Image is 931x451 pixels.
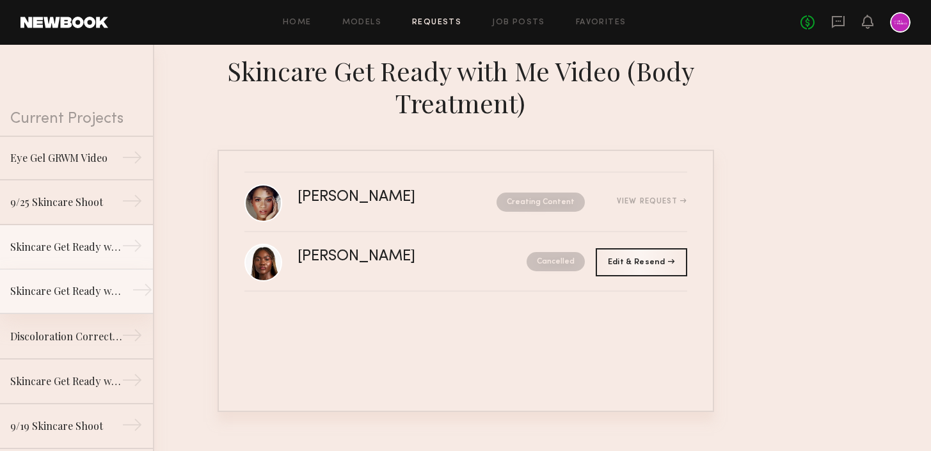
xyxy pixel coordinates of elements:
div: Eye Gel GRWM Video [10,150,122,166]
div: Skincare Get Ready with Me Video [10,374,122,389]
div: Skincare Get Ready with Me Video (Body Treatment) [10,239,122,255]
div: → [122,235,143,261]
div: → [132,280,153,305]
a: [PERSON_NAME]Creating ContentView Request [244,173,687,232]
a: Job Posts [492,19,545,27]
div: 9/25 Skincare Shoot [10,194,122,210]
a: Home [283,19,312,27]
span: Edit & Resend [608,258,674,266]
div: → [122,191,143,216]
div: → [122,415,143,440]
div: 9/19 Skincare Shoot [10,418,122,434]
nb-request-status: Creating Content [497,193,585,212]
a: Favorites [576,19,626,27]
div: Skincare Get Ready with Me Video (Eye Gel) [10,283,122,299]
a: Requests [412,19,461,27]
a: Models [342,19,381,27]
div: → [122,325,143,351]
div: [PERSON_NAME] [298,190,456,205]
nb-request-status: Cancelled [527,252,585,271]
div: → [122,147,143,173]
div: [PERSON_NAME] [298,249,471,264]
div: Discoloration Correcting Serum GRWM Video [10,329,122,344]
a: [PERSON_NAME]Cancelled [244,232,687,292]
div: → [122,370,143,395]
div: View Request [617,198,687,205]
div: Skincare Get Ready with Me Video (Body Treatment) [218,55,714,119]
